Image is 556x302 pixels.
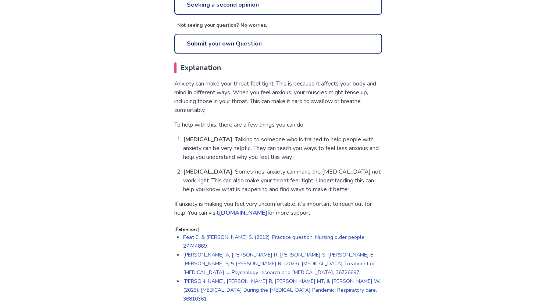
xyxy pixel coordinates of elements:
p: If anxiety is making you feel very uncomfortable, it’s important to reach out for help. You can v... [174,200,382,217]
p: To help with this, there are a few things you can do: [174,120,382,129]
p: : Sometimes, anxiety can make the [MEDICAL_DATA] not work right. This can also make your throat f... [183,167,382,194]
a: [PERSON_NAME] A, [PERSON_NAME] R, [PERSON_NAME] S, [PERSON_NAME] B, [PERSON_NAME] P, & [PERSON_NA... [183,251,375,276]
p: Anxiety can make your throat feel tight. This is because it affects your body and mind in differe... [174,79,382,114]
strong: [MEDICAL_DATA] [183,168,232,176]
p: Not seeing your question? No worries. [177,22,382,29]
a: Peat C, & [PERSON_NAME] S. (2012). Practice question. Nursing older people, 27744869. [183,234,366,250]
a: [DOMAIN_NAME] [219,209,267,217]
p: : Talking to someone who is trained to help people with anxiety can be very helpful. They can tea... [183,135,382,161]
strong: [MEDICAL_DATA] [183,135,232,143]
p: (References) [174,226,382,233]
a: Submit your own Question [174,34,382,54]
h2: Explanation [174,62,382,73]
